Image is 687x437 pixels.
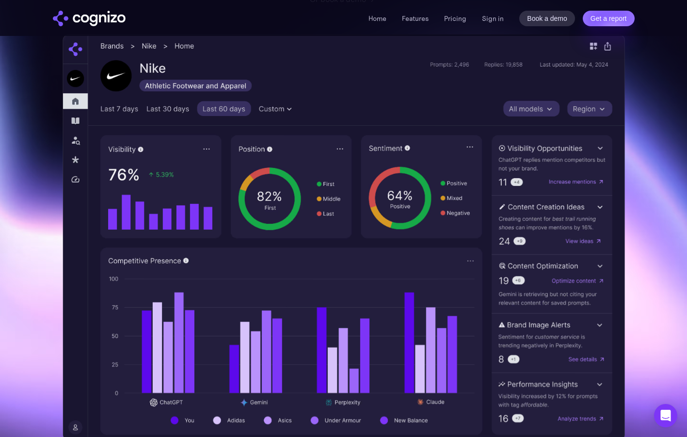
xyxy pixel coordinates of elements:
img: cognizo logo [53,11,126,26]
a: Get a report [583,11,635,26]
a: Home [368,14,386,23]
a: Book a demo [519,11,575,26]
a: Pricing [444,14,466,23]
a: Sign in [482,13,504,24]
a: home [53,11,126,26]
div: Open Intercom Messenger [654,404,677,427]
a: Features [402,14,429,23]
